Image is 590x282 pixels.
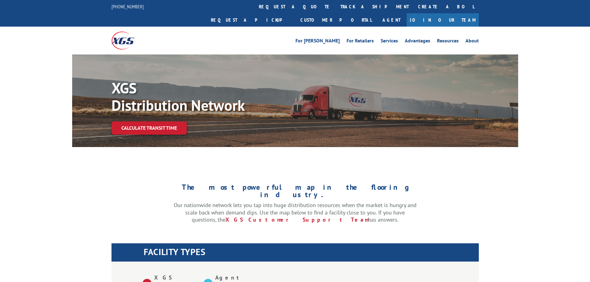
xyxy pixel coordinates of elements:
[174,202,417,223] p: Our nationwide network lets you tap into huge distribution resources when the market is hungry an...
[437,38,459,45] a: Resources
[407,13,479,27] a: Join Our Team
[111,3,144,10] a: [PHONE_NUMBER]
[144,248,479,259] h1: FACILITY TYPES
[296,13,376,27] a: Customer Portal
[347,38,374,45] a: For Retailers
[295,38,340,45] a: For [PERSON_NAME]
[174,184,417,202] h1: The most powerful map in the flooring industry.
[465,38,479,45] a: About
[381,38,398,45] a: Services
[376,13,407,27] a: Agent
[405,38,430,45] a: Advantages
[111,121,187,135] a: Calculate transit time
[225,216,368,223] a: XGS Customer Support Team
[111,79,297,114] p: XGS Distribution Network
[206,13,296,27] a: Request a pickup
